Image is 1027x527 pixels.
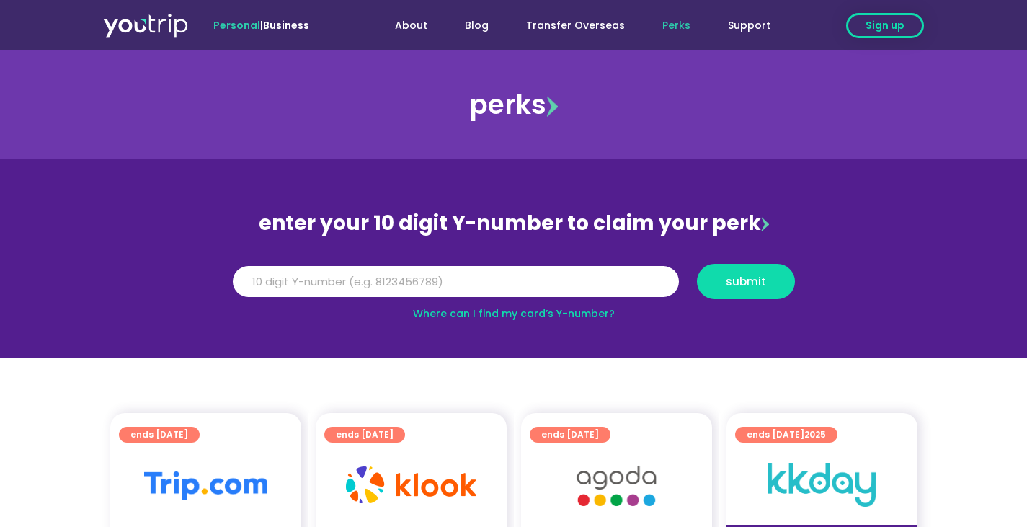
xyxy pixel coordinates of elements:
[697,264,795,299] button: submit
[709,12,789,39] a: Support
[348,12,789,39] nav: Menu
[735,427,837,443] a: ends [DATE]2025
[233,264,795,310] form: Y Number
[376,12,446,39] a: About
[336,427,394,443] span: ends [DATE]
[413,306,615,321] a: Where can I find my card’s Y-number?
[119,427,200,443] a: ends [DATE]
[804,428,826,440] span: 2025
[541,427,599,443] span: ends [DATE]
[530,427,610,443] a: ends [DATE]
[446,12,507,39] a: Blog
[130,427,188,443] span: ends [DATE]
[747,427,826,443] span: ends [DATE]
[233,266,679,298] input: 10 digit Y-number (e.g. 8123456789)
[213,18,309,32] span: |
[507,12,644,39] a: Transfer Overseas
[263,18,309,32] a: Business
[213,18,260,32] span: Personal
[726,276,766,287] span: submit
[644,12,709,39] a: Perks
[866,18,904,33] span: Sign up
[226,205,802,242] div: enter your 10 digit Y-number to claim your perk
[846,13,924,38] a: Sign up
[324,427,405,443] a: ends [DATE]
